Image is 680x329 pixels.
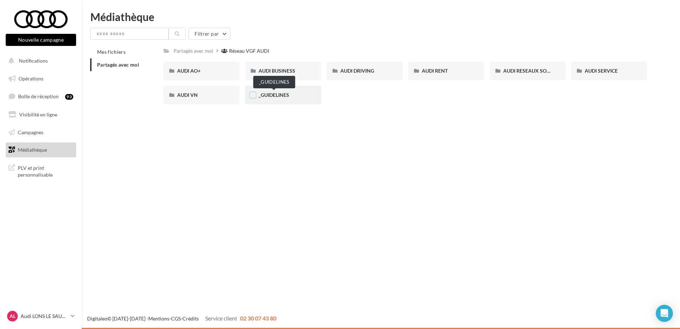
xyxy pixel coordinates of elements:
button: Filtrer par [188,28,230,40]
p: Audi LONS LE SAUNIER [21,313,68,320]
span: Opérations [18,75,43,82]
span: AUDI BUSINESS [259,68,295,74]
a: AL Audi LONS LE SAUNIER [6,309,76,323]
div: Médiathèque [90,11,671,22]
span: Boîte de réception [18,93,59,99]
span: Notifications [19,58,48,64]
a: Opérations [4,71,78,86]
a: Médiathèque [4,142,78,157]
button: Notifications [4,53,75,68]
a: Digitaleo [87,315,107,322]
span: Service client [205,315,237,322]
div: 93 [65,94,73,100]
div: Réseau VGF AUDI [229,47,269,54]
span: AL [10,313,16,320]
span: Visibilité en ligne [19,111,57,117]
a: PLV et print personnalisable [4,160,78,181]
span: AUDI RENT [422,68,448,74]
span: PLV et print personnalisable [18,163,73,178]
span: Campagnes [18,129,43,135]
span: 02 30 07 43 80 [240,315,276,322]
span: AUDI SERVICE [585,68,618,74]
span: AUDI DRIVING [340,68,374,74]
span: _GUIDELINES [259,92,289,98]
a: CGS [171,315,181,322]
span: AUDI RESEAUX SOCIAUX [503,68,562,74]
span: AUDI AO+ [177,68,201,74]
span: © [DATE]-[DATE] - - - [87,315,276,322]
a: Visibilité en ligne [4,107,78,122]
span: Mes fichiers [97,49,126,55]
a: Mentions [148,315,169,322]
span: Partagés avec moi [97,62,139,68]
span: AUDI VN [177,92,198,98]
a: Campagnes [4,125,78,140]
div: _GUIDELINES [253,76,295,88]
div: Partagés avec moi [174,47,213,54]
a: Crédits [182,315,199,322]
a: Boîte de réception93 [4,89,78,104]
button: Nouvelle campagne [6,34,76,46]
div: Open Intercom Messenger [656,305,673,322]
span: Médiathèque [18,147,47,153]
